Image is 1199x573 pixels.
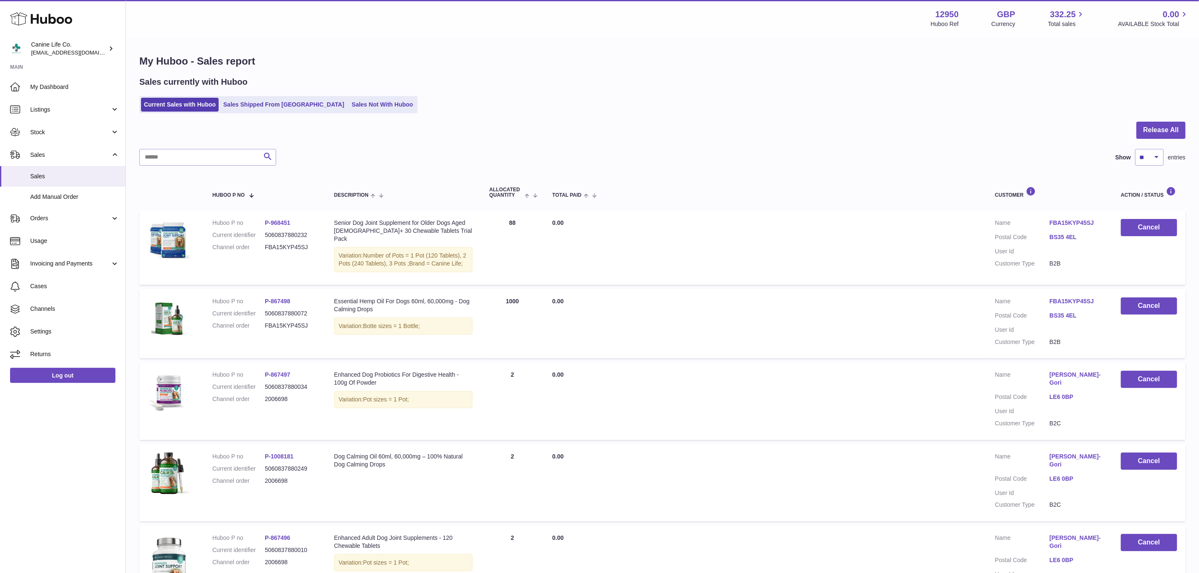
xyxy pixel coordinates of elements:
[30,328,119,336] span: Settings
[212,322,265,330] dt: Channel order
[1050,297,1104,305] a: FBA15KYP45SJ
[212,297,265,305] dt: Huboo P no
[334,297,473,313] div: Essential Hemp Oil For Dogs 60ml, 60,000mg - Dog Calming Drops
[992,20,1016,28] div: Currency
[481,444,544,521] td: 2
[265,383,317,391] dd: 5060837880034
[265,558,317,566] dd: 2006698
[265,546,317,554] dd: 5060837880010
[334,193,368,198] span: Description
[349,98,416,112] a: Sales Not With Huboo
[212,219,265,227] dt: Huboo P no
[30,237,119,245] span: Usage
[1050,501,1104,509] dd: B2C
[334,219,473,243] div: Senior Dog Joint Supplement for Older Dogs Aged [DEMOGRAPHIC_DATA]+ 30 Chewable Tablets Trial Pack
[148,453,190,495] img: 129501747749241.jpg
[997,9,1015,20] strong: GBP
[265,219,290,226] a: P-968451
[995,534,1050,552] dt: Name
[1121,453,1177,470] button: Cancel
[363,323,420,329] span: Botte sizes = 1 Bottle;
[1050,393,1104,401] a: LE6 0BP
[363,559,409,566] span: Pot sizes = 1 Pot;
[265,371,290,378] a: P-867497
[363,396,409,403] span: Pot sizes = 1 Pot;
[1115,154,1131,161] label: Show
[1121,297,1177,315] button: Cancel
[31,49,123,56] span: [EMAIL_ADDRESS][DOMAIN_NAME]
[30,282,119,290] span: Cases
[1050,419,1104,427] dd: B2C
[995,475,1050,485] dt: Postal Code
[995,338,1050,346] dt: Customer Type
[552,453,564,460] span: 0.00
[1118,9,1189,28] a: 0.00 AVAILABLE Stock Total
[265,322,317,330] dd: FBA15KYP45SJ
[1121,371,1177,388] button: Cancel
[30,172,119,180] span: Sales
[1048,9,1085,28] a: 332.25 Total sales
[265,231,317,239] dd: 5060837880232
[265,465,317,473] dd: 5060837880249
[1121,219,1177,236] button: Cancel
[212,546,265,554] dt: Current identifier
[334,554,473,571] div: Variation:
[139,76,248,88] h2: Sales currently with Huboo
[995,371,1050,389] dt: Name
[265,477,317,485] dd: 2006698
[995,489,1050,497] dt: User Id
[265,534,290,541] a: P-867496
[995,247,1050,255] dt: User Id
[995,393,1050,403] dt: Postal Code
[334,391,473,408] div: Variation:
[30,83,119,91] span: My Dashboard
[1050,556,1104,564] a: LE6 0BP
[1121,534,1177,551] button: Cancel
[212,453,265,461] dt: Huboo P no
[1048,20,1085,28] span: Total sales
[995,407,1050,415] dt: User Id
[30,106,110,114] span: Listings
[995,260,1050,268] dt: Customer Type
[30,305,119,313] span: Channels
[1050,338,1104,346] dd: B2B
[1050,233,1104,241] a: BS35 4EL
[1050,9,1076,20] span: 332.25
[30,193,119,201] span: Add Manual Order
[212,310,265,318] dt: Current identifier
[995,556,1050,566] dt: Postal Code
[1050,475,1104,483] a: LE6 0BP
[212,193,245,198] span: Huboo P no
[995,233,1050,243] dt: Postal Code
[409,260,463,267] span: Brand = Canine Life;
[1168,154,1186,161] span: entries
[212,371,265,379] dt: Huboo P no
[212,465,265,473] dt: Current identifier
[265,298,290,305] a: P-867498
[212,534,265,542] dt: Huboo P no
[552,371,564,378] span: 0.00
[489,187,522,198] span: ALLOCATED Quantity
[30,350,119,358] span: Returns
[1050,219,1104,227] a: FBA15KYP45SJ
[481,362,544,440] td: 2
[995,326,1050,334] dt: User Id
[995,297,1050,307] dt: Name
[10,42,23,55] img: internalAdmin-12950@internal.huboo.com
[334,247,473,272] div: Variation:
[212,243,265,251] dt: Channel order
[30,260,110,268] span: Invoicing and Payments
[148,371,190,413] img: clsg-pack-shots-in-2000x2000px-box-epb100g.png
[334,371,473,387] div: Enhanced Dog Probiotics For Digestive Health - 100g Of Powder
[212,395,265,403] dt: Channel order
[31,41,107,57] div: Canine Life Co.
[995,501,1050,509] dt: Customer Type
[265,243,317,251] dd: FBA15KYP45SJ
[995,187,1104,198] div: Customer
[334,453,473,469] div: Dog Calming Oil 60ml, 60,000mg – 100% Natural Dog Calming Drops
[334,534,473,550] div: Enhanced Adult Dog Joint Supplements - 120 Chewable Tablets
[148,219,190,261] img: clc-ejs-s30-senior-30-tabs-pack-shot-master-1000px.jpg
[148,297,190,339] img: clsg-1-pack-shot-in-2000x2000px.jpg
[1118,20,1189,28] span: AVAILABLE Stock Total
[481,211,544,284] td: 88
